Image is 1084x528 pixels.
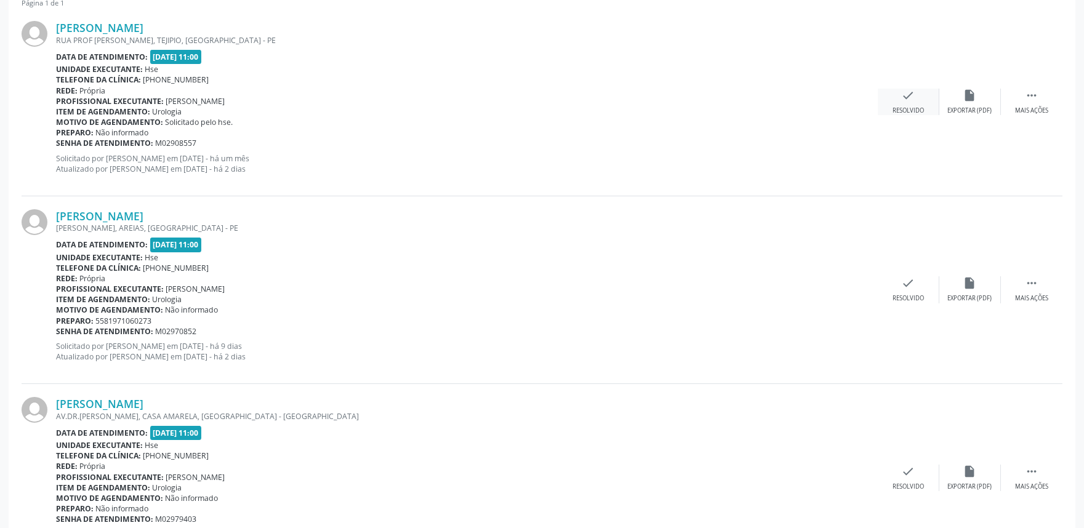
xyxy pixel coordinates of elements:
i: insert_drive_file [963,465,977,478]
b: Item de agendamento: [56,106,150,117]
b: Unidade executante: [56,440,143,450]
b: Senha de atendimento: [56,138,153,148]
b: Data de atendimento: [56,52,148,62]
span: Própria [80,461,106,471]
i: insert_drive_file [963,89,977,102]
b: Telefone da clínica: [56,74,141,85]
span: M02970852 [156,326,197,337]
span: Urologia [153,106,182,117]
span: Não informado [96,127,149,138]
span: [PHONE_NUMBER] [143,450,209,461]
b: Telefone da clínica: [56,450,141,461]
div: AV.DR.[PERSON_NAME], CASA AMARELA, [GEOGRAPHIC_DATA] - [GEOGRAPHIC_DATA] [56,411,878,422]
span: Não informado [96,503,149,514]
span: [DATE] 11:00 [150,50,202,64]
a: [PERSON_NAME] [56,397,143,410]
b: Senha de atendimento: [56,326,153,337]
span: Hse [145,64,159,74]
b: Data de atendimento: [56,428,148,438]
b: Unidade executante: [56,252,143,263]
span: [PHONE_NUMBER] [143,74,209,85]
span: [PERSON_NAME] [166,284,225,294]
span: Própria [80,86,106,96]
div: Exportar (PDF) [948,482,992,491]
i: check [902,465,915,478]
b: Preparo: [56,503,94,514]
b: Rede: [56,86,78,96]
div: Resolvido [893,294,924,303]
p: Solicitado por [PERSON_NAME] em [DATE] - há um mês Atualizado por [PERSON_NAME] em [DATE] - há 2 ... [56,153,878,174]
span: 5581971060273 [96,316,152,326]
span: M02908557 [156,138,197,148]
b: Motivo de agendamento: [56,493,163,503]
b: Senha de atendimento: [56,514,153,524]
div: RUA PROF [PERSON_NAME], TEJIPIO, [GEOGRAPHIC_DATA] - PE [56,35,878,46]
p: Solicitado por [PERSON_NAME] em [DATE] - há 9 dias Atualizado por [PERSON_NAME] em [DATE] - há 2 ... [56,341,878,362]
b: Item de agendamento: [56,294,150,305]
i:  [1025,89,1038,102]
b: Rede: [56,273,78,284]
span: Própria [80,273,106,284]
img: img [22,209,47,235]
b: Profissional executante: [56,472,164,482]
div: Mais ações [1015,106,1048,115]
span: Urologia [153,294,182,305]
i: insert_drive_file [963,276,977,290]
div: Mais ações [1015,482,1048,491]
div: Exportar (PDF) [948,294,992,303]
img: img [22,397,47,423]
b: Rede: [56,461,78,471]
b: Data de atendimento: [56,239,148,250]
span: Hse [145,252,159,263]
b: Motivo de agendamento: [56,305,163,315]
a: [PERSON_NAME] [56,21,143,34]
span: Solicitado pelo hse. [166,117,233,127]
div: Mais ações [1015,294,1048,303]
span: [PHONE_NUMBER] [143,263,209,273]
a: [PERSON_NAME] [56,209,143,223]
b: Item de agendamento: [56,482,150,493]
div: [PERSON_NAME], AREIAS, [GEOGRAPHIC_DATA] - PE [56,223,878,233]
b: Profissional executante: [56,284,164,294]
b: Telefone da clínica: [56,263,141,273]
b: Motivo de agendamento: [56,117,163,127]
b: Unidade executante: [56,64,143,74]
i: check [902,89,915,102]
span: Não informado [166,493,219,503]
i:  [1025,465,1038,478]
img: img [22,21,47,47]
span: Hse [145,440,159,450]
div: Resolvido [893,482,924,491]
i:  [1025,276,1038,290]
div: Exportar (PDF) [948,106,992,115]
i: check [902,276,915,290]
span: Não informado [166,305,219,315]
span: [PERSON_NAME] [166,472,225,482]
span: [DATE] 11:00 [150,426,202,440]
span: Urologia [153,482,182,493]
span: M02979403 [156,514,197,524]
b: Preparo: [56,127,94,138]
span: [PERSON_NAME] [166,96,225,106]
div: Resolvido [893,106,924,115]
b: Preparo: [56,316,94,326]
span: [DATE] 11:00 [150,238,202,252]
b: Profissional executante: [56,96,164,106]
